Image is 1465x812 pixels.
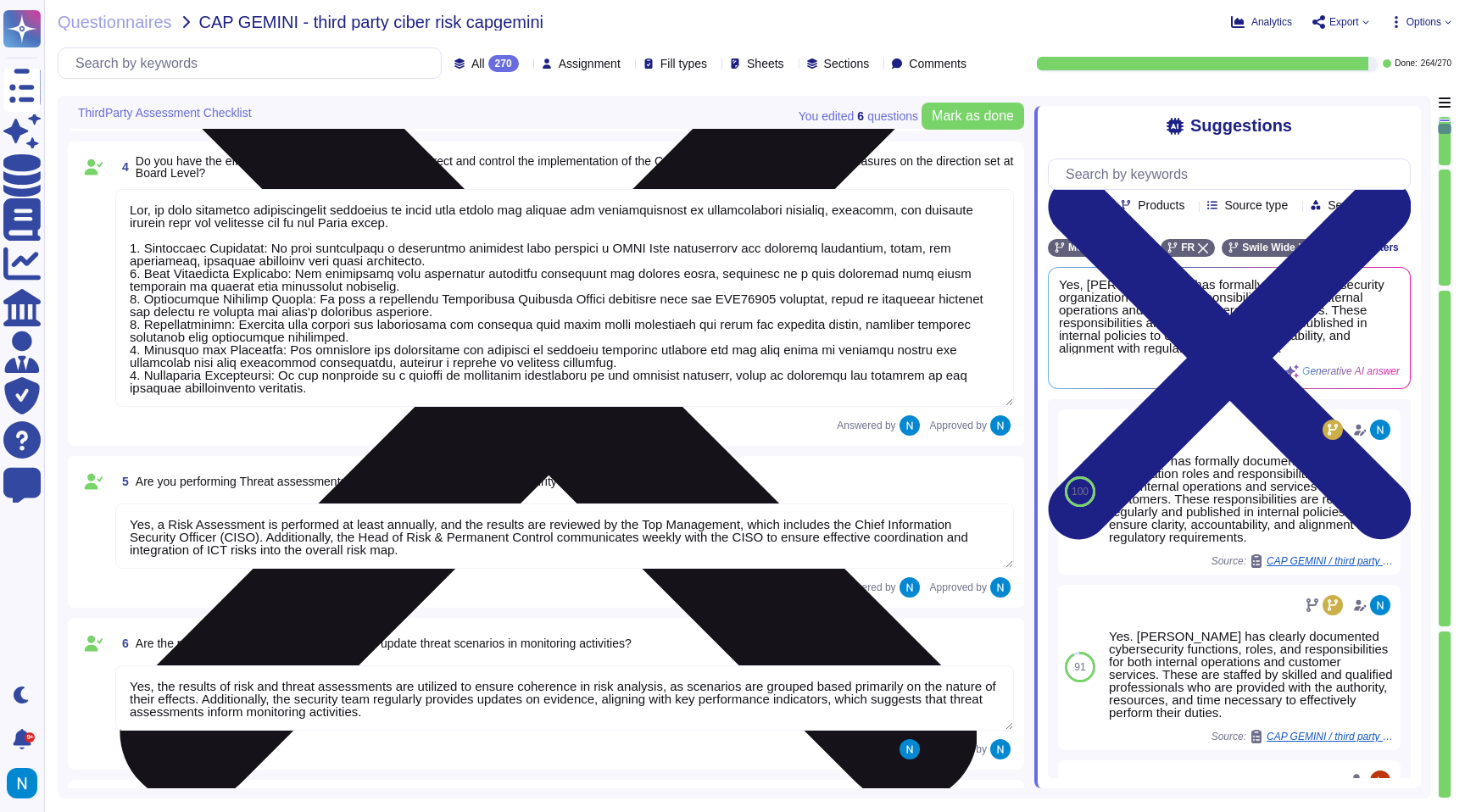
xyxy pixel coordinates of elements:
span: Fill types [660,58,707,70]
span: 6 [115,637,129,649]
span: Source: [1212,730,1394,743]
img: user [1370,420,1390,440]
div: 270 [488,55,519,72]
img: user [900,739,920,759]
button: Analytics [1231,15,1292,29]
span: CAP GEMINI - third party ciber risk capgemini [199,14,543,31]
span: Mark as done [932,109,1014,123]
img: user [900,577,920,598]
button: user [3,765,49,802]
img: user [990,577,1011,598]
img: user [7,768,37,798]
span: Export [1329,17,1359,27]
img: user [1370,770,1390,791]
input: Search by keywords [67,48,441,78]
b: 6 [857,110,864,122]
span: ThirdParty Assessment Checklist [78,107,252,119]
div: Yes. [PERSON_NAME] has clearly documented cybersecurity functions, roles, and responsibilities fo... [1109,630,1394,719]
span: Done: [1395,59,1418,68]
span: CAP GEMINI / third party ciber risk capgemini [1267,731,1394,742]
span: 4 [115,161,129,173]
textarea: Yes, the results of risk and threat assessments are utilized to ensure coherence in risk analysis... [115,665,1014,731]
img: user [1370,595,1390,615]
span: Sheets [747,58,784,70]
span: Analytics [1251,17,1292,27]
img: user [990,739,1011,759]
textarea: Yes, a Risk Assessment is performed at least annually, and the results are reviewed by the Top Ma... [115,503,1014,569]
img: user [990,415,1011,436]
span: All [471,58,485,70]
span: 5 [115,476,129,487]
span: Comments [909,58,966,70]
button: Mark as done [922,103,1024,130]
img: user [900,415,920,436]
span: 91 [1074,662,1085,672]
span: 264 / 270 [1421,59,1451,68]
textarea: Lor, ip dolo sitametco adipiscingelit seddoeius te incid utla etdolo mag aliquae adm veniamquisno... [115,189,1014,407]
span: You edited question s [799,110,918,122]
span: Questionnaires [58,14,172,31]
span: Options [1407,17,1441,27]
span: 100 [1072,487,1089,497]
input: Search by keywords [1057,159,1410,189]
span: Sections [824,58,870,70]
span: Assignment [559,58,621,70]
div: 9+ [25,732,35,742]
